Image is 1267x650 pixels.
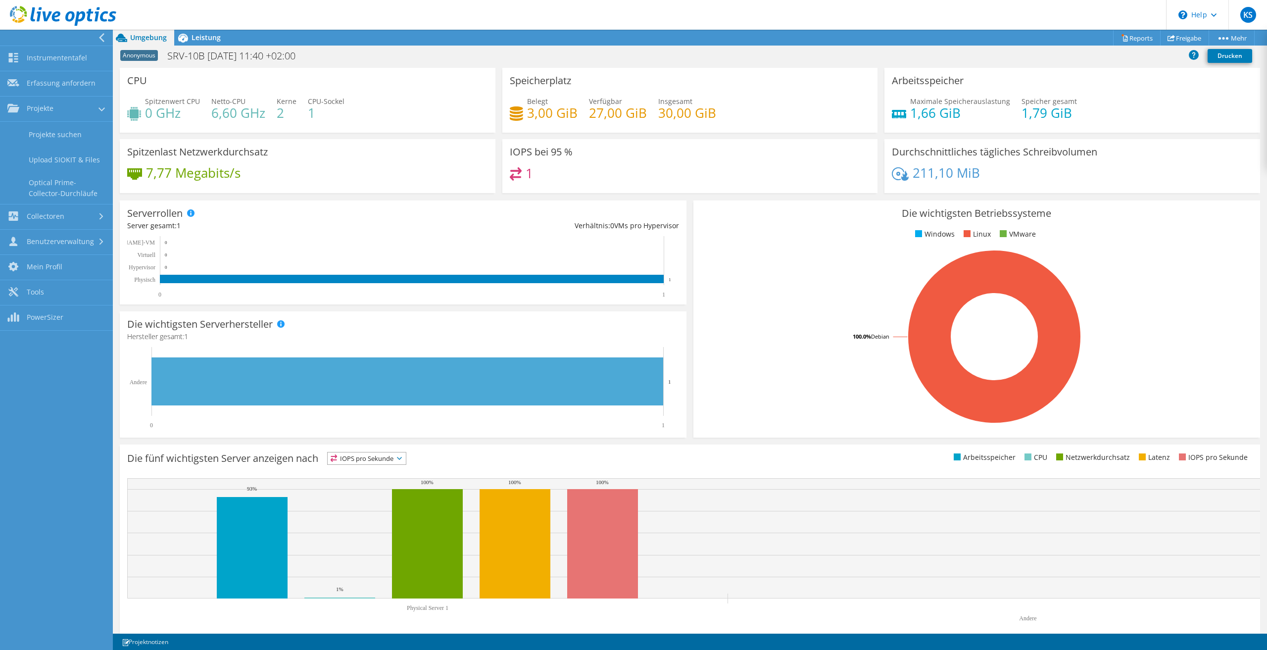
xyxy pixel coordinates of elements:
text: Hypervisor [129,264,155,271]
h4: 7,77 Megabits/s [146,167,241,178]
tspan: Debian [871,333,889,340]
span: 1 [177,221,181,230]
li: Latenz [1136,452,1170,463]
text: Andere [130,379,147,386]
a: Projektnotizen [115,636,175,648]
h4: 1,79 GiB [1022,107,1077,118]
text: 100% [596,479,609,485]
span: Umgebung [130,33,167,42]
a: Freigabe [1160,30,1209,46]
h3: Durchschnittliches tägliches Schreibvolumen [892,147,1097,157]
span: Verfügbar [589,97,622,106]
h3: IOPS bei 95 % [510,147,573,157]
text: 0 [165,240,167,245]
text: 1 [662,422,665,429]
span: Netto-CPU [211,97,245,106]
text: 0 [165,252,167,257]
span: IOPS pro Sekunde [328,452,406,464]
text: Virtuell [137,251,155,258]
h3: Die wichtigsten Serverhersteller [127,319,273,330]
span: CPU-Sockel [308,97,344,106]
div: Server gesamt: [127,220,403,231]
h4: 27,00 GiB [589,107,647,118]
text: 1 [669,277,671,282]
h4: 2 [277,107,296,118]
a: Reports [1113,30,1161,46]
h1: SRV-10B [DATE] 11:40 +02:00 [163,50,311,61]
text: 1% [336,586,343,592]
svg: \n [1178,10,1187,19]
span: Anonymous [120,50,158,61]
span: 1 [184,332,188,341]
li: CPU [1022,452,1047,463]
h3: Speicherplatz [510,75,571,86]
text: 93% [247,486,257,492]
span: Spitzenwert CPU [145,97,200,106]
li: IOPS pro Sekunde [1176,452,1248,463]
h4: 6,60 GHz [211,107,265,118]
text: 100% [421,479,434,485]
h4: 1,66 GiB [910,107,1010,118]
span: Belegt [527,97,548,106]
a: Mehr [1209,30,1255,46]
h3: Arbeitsspeicher [892,75,964,86]
text: 1 [662,291,665,298]
tspan: 100.0% [853,333,871,340]
span: Kerne [277,97,296,106]
span: Speicher gesamt [1022,97,1077,106]
h4: 1 [308,107,344,118]
h4: Hersteller gesamt: [127,331,679,342]
h4: 211,10 MiB [913,167,980,178]
text: 0 [150,422,153,429]
h3: Serverrollen [127,208,183,219]
text: 0 [158,291,161,298]
li: Netzwerkdurchsatz [1054,452,1130,463]
span: Insgesamt [658,97,692,106]
span: 0 [610,221,614,230]
h4: 0 GHz [145,107,200,118]
text: Physical Server 1 [407,604,448,611]
text: 0 [165,265,167,270]
h4: 3,00 GiB [527,107,578,118]
span: Leistung [192,33,221,42]
li: VMware [997,229,1036,240]
text: Physisch [134,276,155,283]
text: Andere [1019,615,1036,622]
a: Drucken [1208,49,1252,63]
h3: CPU [127,75,147,86]
span: KS [1240,7,1256,23]
li: Linux [961,229,991,240]
div: Verhältnis: VMs pro Hypervisor [403,220,679,231]
span: Maximale Speicherauslastung [910,97,1010,106]
text: 1 [668,379,671,385]
h3: Spitzenlast Netzwerkdurchsatz [127,147,268,157]
text: 100% [508,479,521,485]
h3: Die wichtigsten Betriebssysteme [701,208,1253,219]
h4: 30,00 GiB [658,107,716,118]
li: Arbeitsspeicher [951,452,1016,463]
h4: 1 [526,168,533,179]
li: Windows [913,229,955,240]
